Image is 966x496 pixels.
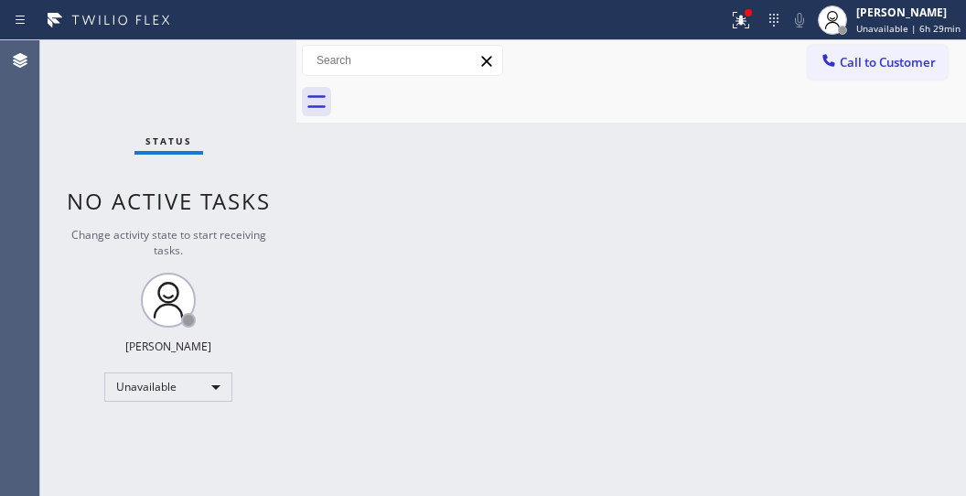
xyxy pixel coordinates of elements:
span: Call to Customer [840,54,936,70]
input: Search [303,46,502,75]
span: Change activity state to start receiving tasks. [71,227,266,258]
span: No active tasks [67,186,271,216]
button: Mute [787,7,812,33]
span: Status [145,135,192,147]
div: [PERSON_NAME] [856,5,961,20]
button: Call to Customer [808,45,948,80]
span: Unavailable | 6h 29min [856,22,961,35]
div: [PERSON_NAME] [125,339,211,354]
div: Unavailable [104,372,232,402]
